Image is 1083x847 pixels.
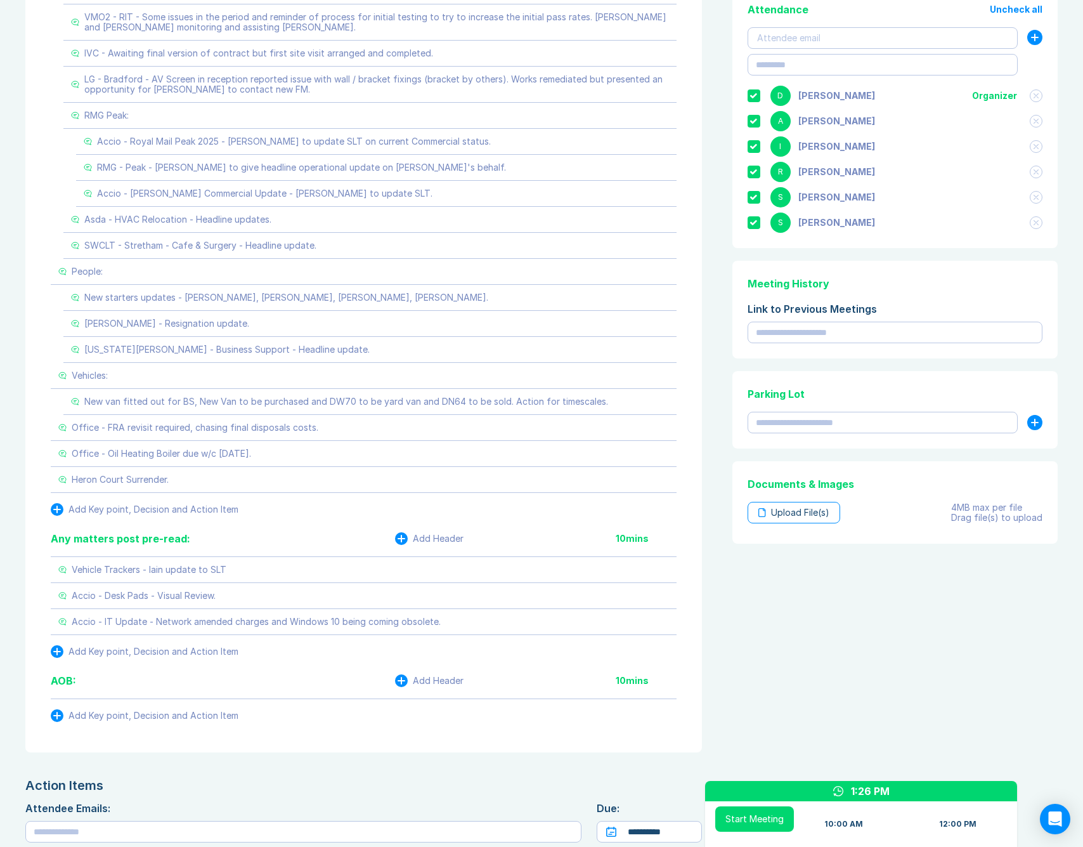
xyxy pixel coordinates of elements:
button: Add Key point, Decision and Action Item [51,645,238,658]
div: A [770,111,791,131]
div: RMG Peak: [84,110,129,121]
div: Accio - Royal Mail Peak 2025 - [PERSON_NAME] to update SLT on current Commercial status. [97,136,491,147]
div: People: [72,266,103,277]
div: Office - FRA revisit required, chasing final disposals costs. [72,423,318,433]
div: Parking Lot [748,386,1042,402]
div: [US_STATE][PERSON_NAME] - Business Support - Headline update. [84,345,370,355]
div: S [770,213,791,233]
div: Any matters post pre-read: [51,531,190,546]
button: Add Header [395,674,464,687]
div: Action Items [25,778,702,793]
div: Heron Court Surrender. [72,475,169,485]
div: IVC - Awaiting final version of contract but first site visit arranged and completed. [84,48,433,58]
div: Add Key point, Decision and Action Item [68,647,238,657]
div: Richard Rust [798,167,875,177]
div: Danny Sisson [798,91,875,101]
div: 12:00 PM [939,819,976,829]
div: SWCLT - Stretham - Cafe & Surgery - Headline update. [84,240,316,251]
div: Link to Previous Meetings [748,301,1042,317]
button: Start Meeting [715,806,794,832]
div: Asda - HVAC Relocation - Headline updates. [84,214,271,225]
button: Add Header [395,532,464,545]
button: Add Key point, Decision and Action Item [51,709,238,722]
div: Ashley Walters [798,116,875,126]
div: D [770,86,791,106]
div: S [770,187,791,207]
div: Add Key point, Decision and Action Item [68,711,238,721]
div: Meeting History [748,276,1042,291]
div: Accio - Desk Pads - Visual Review. [72,591,216,601]
div: AOB: [51,673,76,688]
div: 10:00 AM [824,819,863,829]
div: RMG - Peak - [PERSON_NAME] to give headline operational update on [PERSON_NAME]'s behalf. [97,162,506,173]
div: LG - Bradford - AV Screen in reception reported issue with wall / bracket fixings (bracket by oth... [84,74,669,95]
div: Due: [597,801,702,816]
div: 10 mins [616,534,677,544]
div: Organizer [972,91,1017,101]
div: Add Header [413,676,464,686]
div: New van fitted out for BS, New Van to be purchased and DW70 to be yard van and DN64 to be sold. A... [84,397,608,407]
div: Upload File(s) [748,502,840,523]
div: Vehicle Trackers - Iain update to SLT [72,565,226,575]
div: 1:26 PM [851,784,890,799]
button: Add Key point, Decision and Action Item [51,503,238,516]
div: 10 mins [616,676,677,686]
div: Open Intercom Messenger [1040,804,1070,834]
div: Attendee Emails: [25,801,581,816]
div: Documents & Images [748,476,1042,492]
button: Uncheck all [990,4,1042,15]
div: I [770,136,791,157]
div: Accio - IT Update - Network amended charges and Windows 10 being coming obsolete. [72,617,441,627]
div: Accio - [PERSON_NAME] Commercial Update - [PERSON_NAME] to update SLT. [97,188,432,199]
div: [PERSON_NAME] - Resignation update. [84,318,249,329]
div: Office - Oil Heating Boiler due w/c [DATE]. [72,449,251,459]
div: Scott Drewery [798,192,875,202]
div: New starters updates - [PERSON_NAME], [PERSON_NAME], [PERSON_NAME], [PERSON_NAME]. [84,292,488,303]
div: Add Header [413,534,464,544]
div: Steve Casey [798,218,875,228]
div: Iain Parnell [798,141,875,152]
div: VMO2 - RIT - Some issues in the period and reminder of process for initial testing to try to incr... [84,12,669,32]
div: Attendance [748,2,808,17]
div: Vehicles: [72,371,108,381]
div: Add Key point, Decision and Action Item [68,504,238,515]
div: 4MB max per file [951,502,1042,513]
div: R [770,162,791,182]
div: Drag file(s) to upload [951,513,1042,523]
